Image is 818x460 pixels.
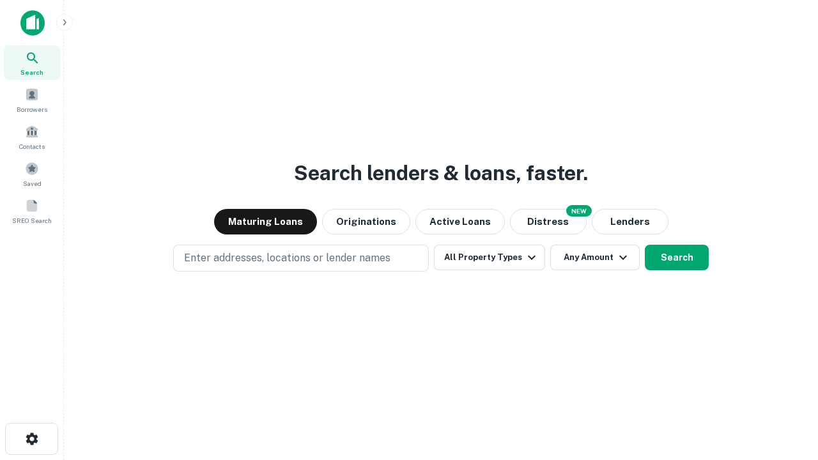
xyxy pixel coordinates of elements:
[645,245,709,270] button: Search
[434,245,545,270] button: All Property Types
[415,209,505,234] button: Active Loans
[4,45,60,80] a: Search
[4,82,60,117] a: Borrowers
[12,215,52,226] span: SREO Search
[592,209,668,234] button: Lenders
[294,158,588,188] h3: Search lenders & loans, faster.
[20,10,45,36] img: capitalize-icon.png
[322,209,410,234] button: Originations
[4,119,60,154] a: Contacts
[510,209,587,234] button: Search distressed loans with lien and other non-mortgage details.
[184,250,390,266] p: Enter addresses, locations or lender names
[4,157,60,191] a: Saved
[173,245,429,272] button: Enter addresses, locations or lender names
[550,245,640,270] button: Any Amount
[754,317,818,378] iframe: Chat Widget
[214,209,317,234] button: Maturing Loans
[23,178,42,188] span: Saved
[4,194,60,228] a: SREO Search
[19,141,45,151] span: Contacts
[17,104,47,114] span: Borrowers
[566,205,592,217] div: NEW
[20,67,43,77] span: Search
